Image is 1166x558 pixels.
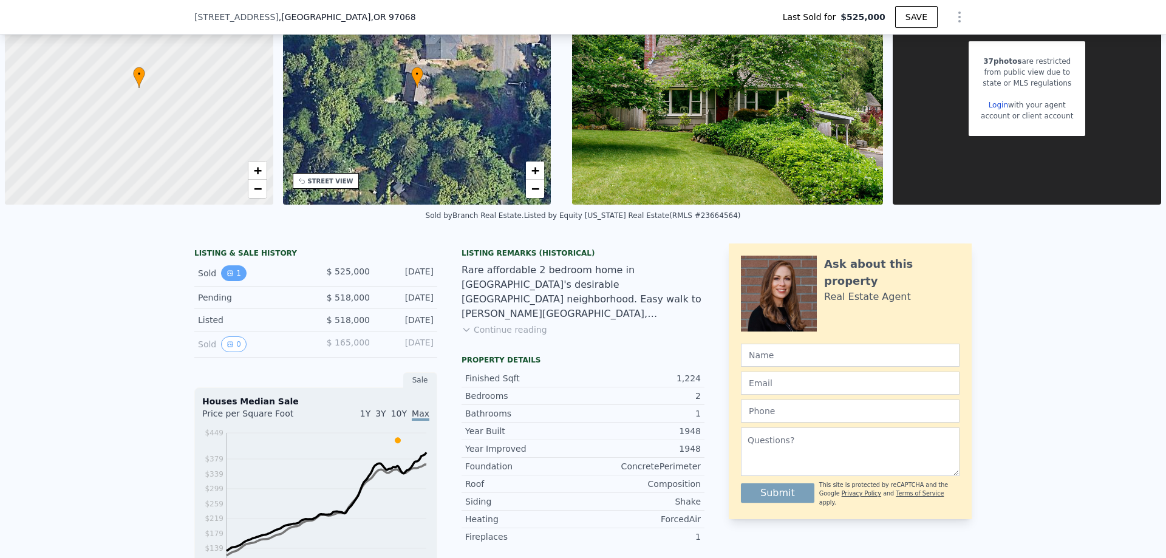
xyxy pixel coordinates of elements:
div: 1 [583,407,701,420]
div: [DATE] [380,291,434,304]
span: , OR 97068 [370,12,415,22]
tspan: $179 [205,529,223,538]
tspan: $219 [205,514,223,523]
button: Continue reading [462,324,547,336]
a: Privacy Policy [842,490,881,497]
div: Composition [583,478,701,490]
a: Login [989,101,1008,109]
div: [DATE] [380,336,434,352]
span: + [531,163,539,178]
div: 1,224 [583,372,701,384]
a: Zoom in [248,162,267,180]
div: Bathrooms [465,407,583,420]
tspan: $259 [205,500,223,508]
div: This site is protected by reCAPTCHA and the Google and apply. [819,481,960,507]
tspan: $449 [205,429,223,437]
span: 3Y [375,409,386,418]
div: state or MLS regulations [981,78,1073,89]
div: from public view due to [981,67,1073,78]
span: $525,000 [840,11,885,23]
span: [STREET_ADDRESS] [194,11,279,23]
div: STREET VIEW [308,177,353,186]
button: Show Options [947,5,972,29]
div: 1 [583,531,701,543]
div: Bedrooms [465,390,583,402]
span: $ 518,000 [327,293,370,302]
span: $ 518,000 [327,315,370,325]
div: Shake [583,495,701,508]
div: Ask about this property [824,256,960,290]
div: LISTING & SALE HISTORY [194,248,437,260]
div: 1948 [583,425,701,437]
div: Year Built [465,425,583,437]
input: Name [741,344,960,367]
div: Roof [465,478,583,490]
a: Terms of Service [896,490,944,497]
div: Finished Sqft [465,372,583,384]
span: • [133,69,145,80]
div: ForcedAir [583,513,701,525]
div: Price per Square Foot [202,407,316,427]
div: Property details [462,355,704,365]
input: Email [741,372,960,395]
span: Max [412,409,429,421]
div: [DATE] [380,314,434,326]
a: Zoom in [526,162,544,180]
div: Listing Remarks (Historical) [462,248,704,258]
div: Rare affordable 2 bedroom home in [GEOGRAPHIC_DATA]'s desirable [GEOGRAPHIC_DATA] neighborhood. E... [462,263,704,321]
span: 1Y [360,409,370,418]
div: Sold [198,265,306,281]
div: Foundation [465,460,583,472]
span: − [253,181,261,196]
div: Siding [465,495,583,508]
div: Fireplaces [465,531,583,543]
span: + [253,163,261,178]
div: ConcretePerimeter [583,460,701,472]
div: Year Improved [465,443,583,455]
button: View historical data [221,336,247,352]
div: Real Estate Agent [824,290,911,304]
div: Pending [198,291,306,304]
button: SAVE [895,6,938,28]
div: 2 [583,390,701,402]
span: 37 photos [983,57,1021,66]
span: $ 165,000 [327,338,370,347]
span: • [411,69,423,80]
div: Sold by Branch Real Estate . [426,211,524,220]
button: View historical data [221,265,247,281]
span: $ 525,000 [327,267,370,276]
div: account or client account [981,111,1073,121]
tspan: $339 [205,470,223,478]
div: Sale [403,372,437,388]
input: Phone [741,400,960,423]
span: , [GEOGRAPHIC_DATA] [279,11,416,23]
div: 1948 [583,443,701,455]
div: Listed [198,314,306,326]
tspan: $299 [205,485,223,493]
a: Zoom out [248,180,267,198]
div: are restricted [981,56,1073,67]
div: [DATE] [380,265,434,281]
tspan: $379 [205,455,223,463]
div: Heating [465,513,583,525]
div: • [411,67,423,88]
span: 10Y [391,409,407,418]
div: Houses Median Sale [202,395,429,407]
div: • [133,67,145,88]
div: Listed by Equity [US_STATE] Real Estate (RMLS #23664564) [524,211,741,220]
a: Zoom out [526,180,544,198]
button: Submit [741,483,814,503]
span: Last Sold for [783,11,841,23]
span: with your agent [1008,101,1066,109]
tspan: $139 [205,544,223,553]
div: Sold [198,336,306,352]
span: − [531,181,539,196]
